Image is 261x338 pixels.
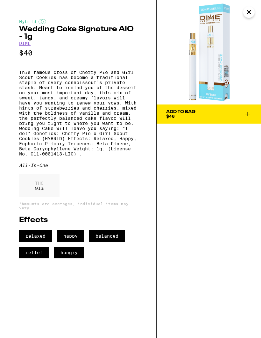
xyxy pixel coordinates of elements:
span: relaxed [19,230,52,242]
h2: Wedding Cake Signature AIO - 1g [19,25,137,41]
span: balanced [89,230,125,242]
p: *Amounts are averages, individual items may vary. [19,202,137,210]
div: Add To Bag [166,110,195,114]
span: relief [19,247,49,258]
p: THC [35,181,44,186]
h2: Effects [19,216,137,224]
button: Add To Bag$40 [157,104,261,124]
p: $40 [19,49,137,57]
div: Hybrid [19,19,137,24]
div: 91 % [19,174,60,197]
span: $40 [166,114,175,119]
span: happy [57,230,84,242]
p: This famous cross of Cherry Pie and Girl Scout Cookies has become a traditional staple of every c... [19,70,137,156]
a: DIME [19,41,31,46]
div: All-In-One [19,163,137,168]
button: Close [243,6,255,18]
span: hungry [54,247,84,258]
img: hybridColor.svg [39,19,46,24]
